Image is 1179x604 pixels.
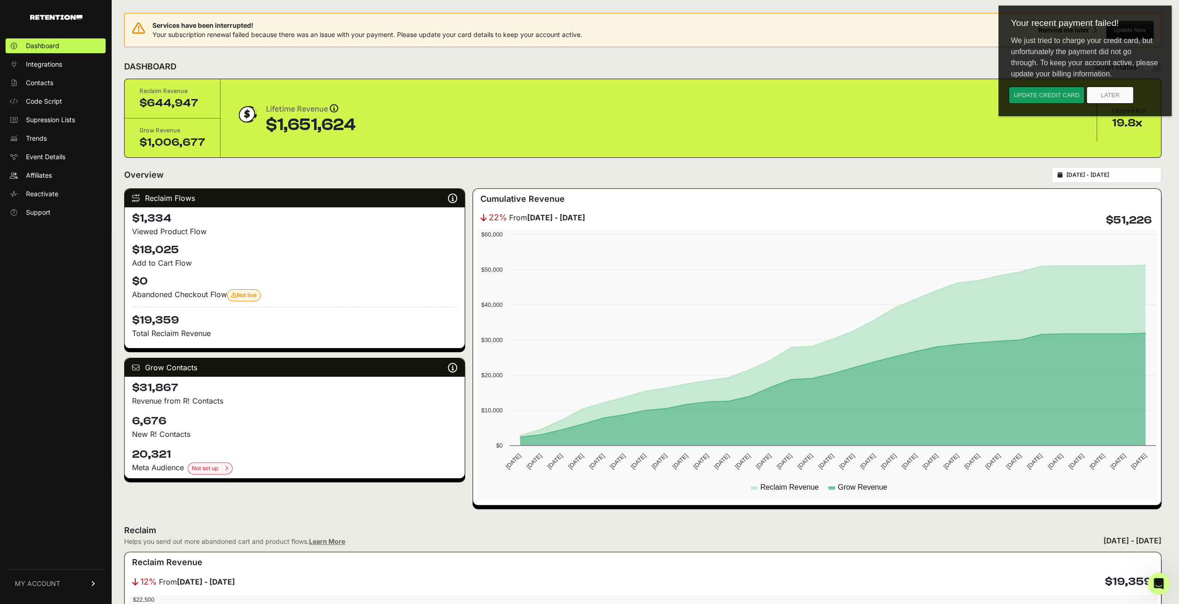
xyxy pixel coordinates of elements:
text: [DATE] [921,452,939,470]
text: [DATE] [733,452,751,470]
div: Lifetime Revenue [266,103,356,116]
text: $40,000 [481,301,502,308]
div: Grow Contacts [125,358,465,377]
h2: Overview [124,168,164,181]
span: Your subscription renewal failed because there was an issue with your payment. Please update your... [152,31,582,38]
text: [DATE] [963,452,981,470]
text: [DATE] [984,452,1002,470]
h4: 20,321 [132,447,457,462]
span: Support [26,208,50,217]
span: 22% [489,211,507,224]
p: New R! Contacts [132,429,457,440]
text: [DATE] [1046,452,1064,470]
span: MY ACCOUNT [15,579,60,588]
a: Event Details [6,149,106,164]
h4: $31,867 [132,380,457,395]
text: [DATE] [796,452,814,470]
text: $0 [496,442,502,449]
div: $1,651,624 [266,116,356,134]
a: Reactivate [6,187,106,201]
text: $30,000 [481,336,502,343]
a: Learn More [309,537,345,545]
text: [DATE] [1067,452,1085,470]
h2: DASHBOARD [124,60,177,73]
h4: $19,359 [132,307,457,328]
span: Contacts [26,78,53,87]
text: [DATE] [775,452,793,470]
h3: Reclaim Revenue [132,556,202,569]
strong: [DATE] - [DATE] [527,213,585,222]
p: Revenue from R! Contacts [132,395,457,406]
iframe: Intercom live chat [1147,573,1170,595]
text: [DATE] [1004,452,1022,470]
text: [DATE] [671,452,689,470]
a: Dashboard [6,38,106,53]
span: Reactivate [26,189,58,199]
div: Viewed Product Flow [132,226,457,237]
text: Grow Revenue [838,483,887,491]
a: Affiliates [6,168,106,183]
text: [DATE] [838,452,856,470]
text: [DATE] [1025,452,1043,470]
a: Support [6,205,106,220]
div: Your recent payment failed! [6,11,168,28]
h4: $1,334 [132,211,457,226]
a: MY ACCOUNT [6,569,106,598]
text: [DATE] [879,452,897,470]
text: Reclaim Revenue [760,483,819,491]
span: Supression Lists [26,115,75,125]
text: $20,000 [481,372,502,379]
span: Affiliates [26,171,52,180]
text: [DATE] [817,452,835,470]
button: Later [88,87,135,104]
text: [DATE] [1109,452,1127,470]
h3: Cumulative Revenue [480,193,565,205]
a: Trends [6,131,106,146]
a: Supression Lists [6,112,106,127]
text: [DATE] [712,452,731,470]
h4: 6,676 [132,414,457,429]
div: Abandoned Checkout Flow [132,289,457,301]
span: Trends [26,134,47,143]
span: Dashboard [26,41,59,50]
span: From [509,212,585,223]
text: [DATE] [1088,452,1106,470]
text: [DATE] [754,452,772,470]
h2: Reclaim [124,524,345,537]
text: [DATE] [567,452,585,470]
h4: $19,359 [1105,574,1152,589]
text: [DATE] [900,452,918,470]
div: $644,947 [139,96,205,111]
text: [DATE] [629,452,647,470]
text: [DATE] [942,452,960,470]
a: Code Script [6,94,106,109]
div: Reclaim Flows [125,189,465,207]
span: 12% [140,575,157,588]
h4: $51,226 [1106,213,1152,228]
a: Contacts [6,75,106,90]
text: [DATE] [608,452,626,470]
text: $50,000 [481,266,502,273]
text: [DATE] [587,452,605,470]
text: $10,000 [481,407,502,414]
text: [DATE] [1129,452,1147,470]
text: $60,000 [481,231,502,238]
span: Not live [231,292,257,299]
button: Update credit card [10,87,86,104]
img: Retention.com [30,15,82,20]
span: Integrations [26,60,62,69]
span: Services have been interrupted! [152,21,582,30]
h4: $18,025 [132,243,457,257]
p: Total Reclaim Revenue [132,328,457,339]
text: [DATE] [546,452,564,470]
text: [DATE] [525,452,543,470]
div: $1,006,677 [139,135,205,150]
img: dollar-coin-05c43ed7efb7bc0c12610022525b4bbbb207c7efeef5aecc26f025e68dcafac9.png [235,103,258,126]
div: Reclaim Revenue [139,87,205,96]
text: $22,500 [133,596,154,603]
div: We just tried to charge your credit card, but unfortunately the payment did not go through. To ke... [6,28,168,87]
text: [DATE] [504,452,522,470]
span: From [159,576,235,587]
div: Meta Audience [132,462,457,474]
span: Code Script [26,97,62,106]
